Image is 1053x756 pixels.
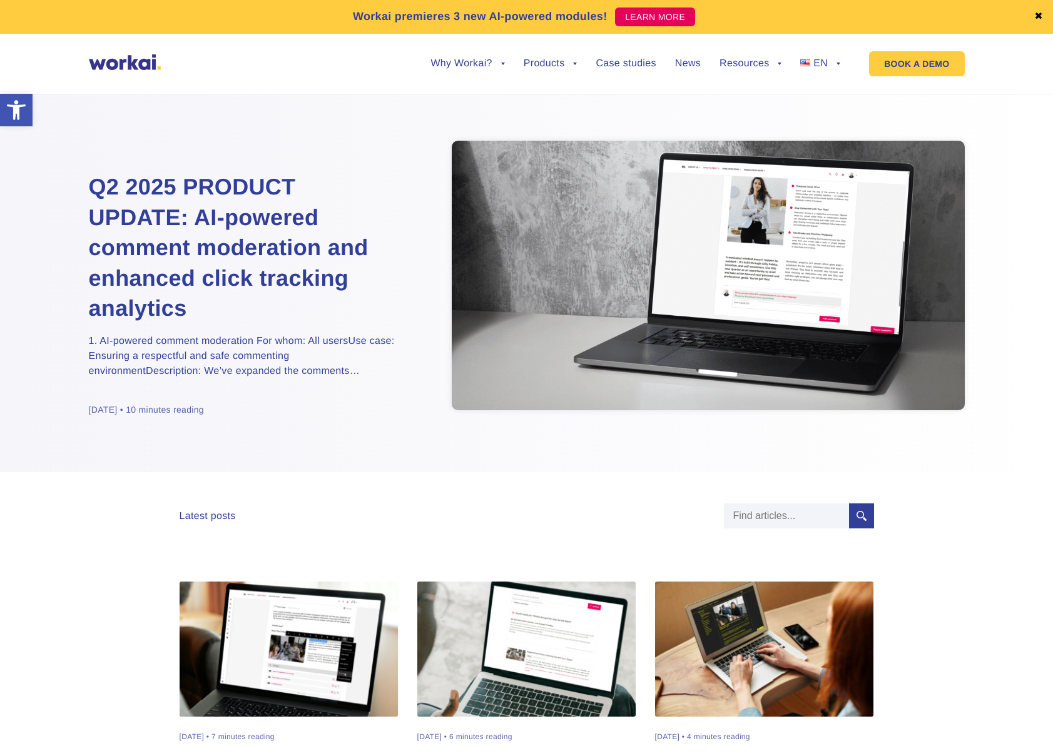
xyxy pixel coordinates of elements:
[655,582,874,717] img: workai intranet accessibility - desktop view
[615,8,695,26] a: LEARN MORE
[180,733,275,741] div: [DATE] • 7 minutes reading
[417,733,512,741] div: [DATE] • 6 minutes reading
[430,59,504,69] a: Why Workai?
[89,172,402,324] a: Q2 2025 PRODUCT UPDATE: AI-powered comment moderation and enhanced click tracking analytics
[655,733,750,741] div: [DATE] • 4 minutes reading
[89,404,204,416] div: [DATE] • 10 minutes reading
[1034,12,1043,22] a: ✖
[720,59,781,69] a: Resources
[813,58,828,69] span: EN
[524,59,577,69] a: Products
[724,503,849,528] input: Find articles...
[869,51,964,76] a: BOOK A DEMO
[417,582,636,717] img: smart ai-powered search Workai platform on desktop
[89,334,402,379] p: 1. AI-powered comment moderation For whom: All usersUse case: Ensuring a respectful and safe comm...
[596,59,656,69] a: Case studies
[353,8,608,25] p: Workai premieres 3 new AI-powered modules!
[675,59,701,69] a: News
[180,510,236,522] div: Latest posts
[849,503,874,528] input: Submit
